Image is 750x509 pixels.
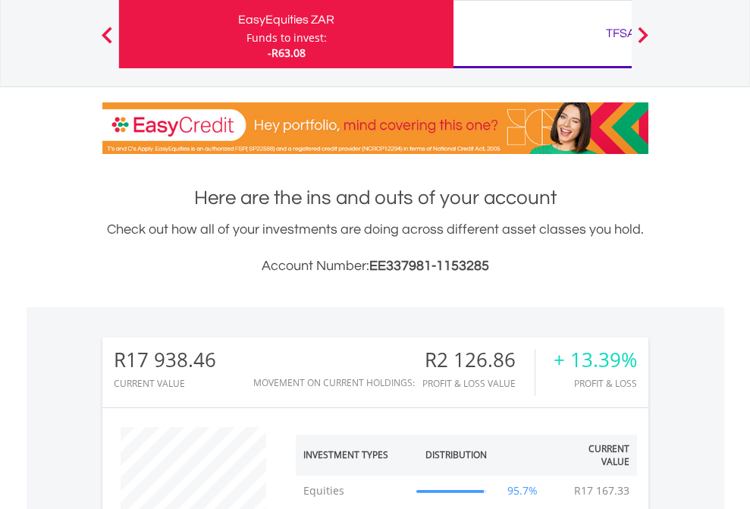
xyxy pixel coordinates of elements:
div: Movement on Current Holdings: [253,378,415,388]
th: Investment Types [296,435,410,476]
th: Current Value [551,435,637,476]
div: R2 126.86 [422,349,535,371]
h3: Account Number: [102,256,648,277]
div: EasyEquities ZAR [128,9,444,30]
div: Profit & Loss Value [422,379,535,388]
button: Previous [92,34,122,49]
td: R17 167.33 [566,476,637,506]
img: EasyCredit Promotion Banner [102,102,648,154]
td: 95.7% [494,476,551,506]
div: R17 938.46 [114,349,216,371]
td: Equities [296,476,410,506]
div: Funds to invest: [246,30,327,46]
span: EE337981-1153285 [369,259,489,273]
div: Distribution [425,448,487,461]
button: Next [628,34,658,49]
div: Profit & Loss [554,379,637,388]
div: Check out how all of your investments are doing across different asset classes you hold. [102,219,648,277]
div: + 13.39% [554,349,637,371]
h1: Here are the ins and outs of your account [102,184,648,212]
div: CURRENT VALUE [114,379,216,388]
span: -R63.08 [268,46,306,60]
